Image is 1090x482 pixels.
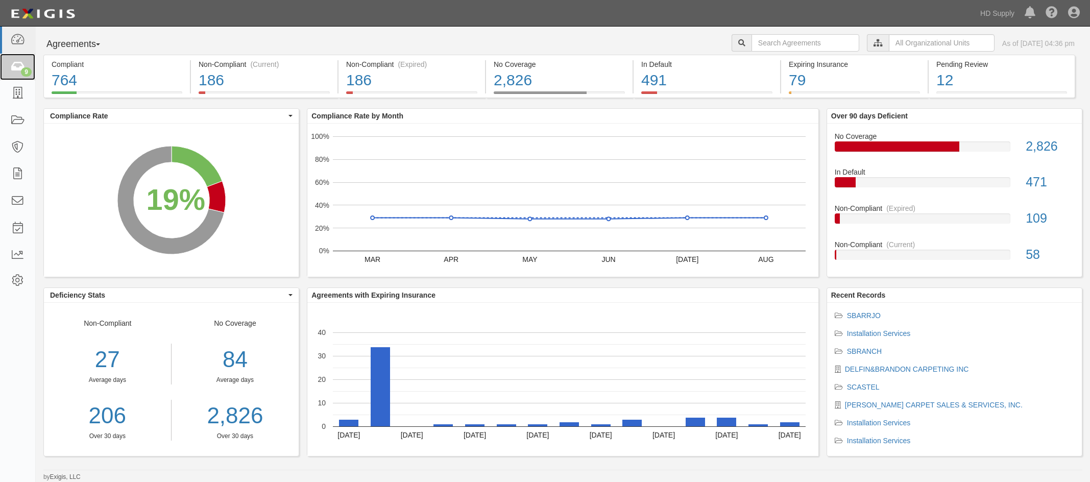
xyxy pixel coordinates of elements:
[44,318,172,441] div: Non-Compliant
[602,255,616,263] text: JUN
[752,34,859,52] input: Search Agreements
[827,239,1082,250] div: Non-Compliant
[652,431,675,439] text: [DATE]
[641,69,772,91] div: 491
[311,291,435,299] b: Agreements with Expiring Insurance
[44,344,171,376] div: 27
[52,59,182,69] div: Compliant
[936,59,1067,69] div: Pending Review
[199,59,330,69] div: Non-Compliant (Current)
[590,431,612,439] text: [DATE]
[789,69,920,91] div: 79
[835,167,1074,203] a: In Default471
[307,303,818,456] svg: A chart.
[315,178,329,186] text: 60%
[318,352,326,360] text: 30
[847,437,911,445] a: Installation Services
[319,247,329,255] text: 0%
[936,69,1067,91] div: 12
[43,34,120,55] button: Agreements
[338,431,360,439] text: [DATE]
[847,347,882,355] a: SBRANCH
[758,255,773,263] text: AUG
[779,431,801,439] text: [DATE]
[338,91,485,100] a: Non-Compliant(Expired)186
[199,69,330,91] div: 186
[847,329,911,338] a: Installation Services
[315,224,329,232] text: 20%
[318,399,326,407] text: 10
[346,69,477,91] div: 186
[21,67,32,77] div: 9
[311,132,329,140] text: 100%
[847,419,911,427] a: Installation Services
[172,318,299,441] div: No Coverage
[307,124,818,277] svg: A chart.
[52,69,182,91] div: 764
[464,431,486,439] text: [DATE]
[676,255,698,263] text: [DATE]
[835,203,1074,239] a: Non-Compliant(Expired)109
[179,432,292,441] div: Over 30 days
[847,311,881,320] a: SBARRJO
[44,432,171,441] div: Over 30 days
[191,91,337,100] a: Non-Compliant(Current)186
[845,365,969,373] a: DELFIN&BRANDON CARPETING INC
[831,291,886,299] b: Recent Records
[398,59,427,69] div: (Expired)
[50,290,286,300] span: Deficiency Stats
[44,400,171,432] a: 206
[365,255,380,263] text: MAR
[1018,246,1082,264] div: 58
[835,239,1074,268] a: Non-Compliant(Current)58
[44,124,299,277] svg: A chart.
[827,203,1082,213] div: Non-Compliant
[44,288,299,302] button: Deficiency Stats
[179,400,292,432] a: 2,826
[641,59,772,69] div: In Default
[929,91,1075,100] a: Pending Review12
[634,91,780,100] a: In Default491
[8,5,78,23] img: logo-5460c22ac91f19d4615b14bd174203de0afe785f0fc80cf4dbbc73dc1793850b.png
[494,69,625,91] div: 2,826
[486,91,633,100] a: No Coverage2,826
[401,431,423,439] text: [DATE]
[886,203,915,213] div: (Expired)
[527,431,549,439] text: [DATE]
[179,376,292,384] div: Average days
[315,155,329,163] text: 80%
[179,344,292,376] div: 84
[318,328,326,336] text: 40
[789,59,920,69] div: Expiring Insurance
[1018,209,1082,228] div: 109
[831,112,908,120] b: Over 90 days Deficient
[44,109,299,123] button: Compliance Rate
[847,383,880,391] a: SCASTEL
[444,255,459,263] text: APR
[50,473,81,480] a: Exigis, LLC
[318,375,326,383] text: 20
[43,473,81,481] small: by
[44,376,171,384] div: Average days
[975,3,1020,23] a: HD Supply
[43,91,190,100] a: Compliant764
[1018,173,1082,191] div: 471
[716,431,738,439] text: [DATE]
[835,131,1074,167] a: No Coverage2,826
[322,422,326,430] text: 0
[886,239,915,250] div: (Current)
[1046,7,1058,19] i: Help Center - Complianz
[781,91,928,100] a: Expiring Insurance79
[1018,137,1082,156] div: 2,826
[147,179,205,221] div: 19%
[523,255,538,263] text: MAY
[494,59,625,69] div: No Coverage
[827,131,1082,141] div: No Coverage
[1002,38,1075,49] div: As of [DATE] 04:36 pm
[315,201,329,209] text: 40%
[827,167,1082,177] div: In Default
